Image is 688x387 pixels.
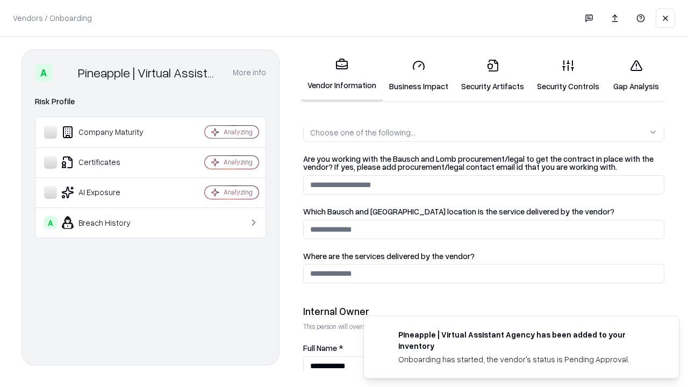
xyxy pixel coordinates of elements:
[310,127,415,138] div: Choose one of the following...
[13,12,92,24] p: Vendors / Onboarding
[233,63,266,82] button: More info
[224,188,253,197] div: Analyzing
[303,207,664,216] label: Which Bausch and [GEOGRAPHIC_DATA] location is the service delivered by the vendor?
[383,51,455,101] a: Business Impact
[78,64,220,81] div: Pineapple | Virtual Assistant Agency
[303,322,664,331] p: This person will oversee the vendor relationship and coordinate any required assessments or appro...
[224,127,253,137] div: Analyzing
[455,51,531,101] a: Security Artifacts
[301,49,383,102] a: Vendor Information
[303,252,664,260] label: Where are the services delivered by the vendor?
[531,51,606,101] a: Security Controls
[303,123,664,142] button: Choose one of the following...
[44,156,173,169] div: Certificates
[35,95,266,108] div: Risk Profile
[377,329,390,342] img: trypineapple.com
[303,155,664,171] label: Are you working with the Bausch and Lomb procurement/legal to get the contract in place with the ...
[44,126,173,139] div: Company Maturity
[606,51,666,101] a: Gap Analysis
[44,216,173,229] div: Breach History
[303,344,664,352] label: Full Name *
[398,329,653,352] div: Pineapple | Virtual Assistant Agency has been added to your inventory
[224,157,253,167] div: Analyzing
[398,354,653,365] div: Onboarding has started, the vendor's status is Pending Approval.
[303,305,664,318] div: Internal Owner
[44,186,173,199] div: AI Exposure
[35,64,52,81] div: A
[56,64,74,81] img: Pineapple | Virtual Assistant Agency
[44,216,57,229] div: A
